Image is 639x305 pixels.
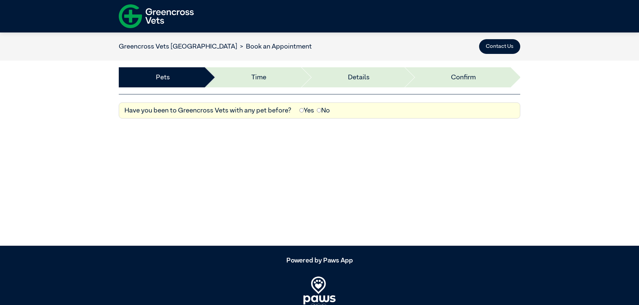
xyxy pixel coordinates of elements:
[317,108,321,112] input: No
[299,105,314,116] label: Yes
[237,42,312,52] li: Book an Appointment
[156,72,170,82] a: Pets
[119,43,237,50] a: Greencross Vets [GEOGRAPHIC_DATA]
[119,2,194,31] img: f-logo
[119,256,520,264] h5: Powered by Paws App
[119,42,312,52] nav: breadcrumb
[124,105,291,116] label: Have you been to Greencross Vets with any pet before?
[299,108,304,112] input: Yes
[317,105,330,116] label: No
[479,39,520,54] button: Contact Us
